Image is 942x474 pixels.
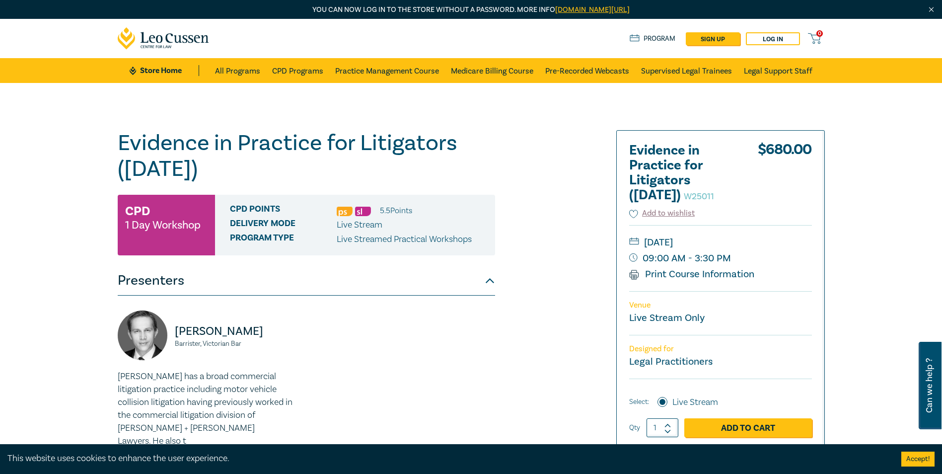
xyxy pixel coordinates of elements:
span: Can we help ? [925,348,934,423]
button: Add to wishlist [629,208,695,219]
a: CPD Programs [272,58,323,83]
a: Supervised Legal Trainees [641,58,732,83]
p: Venue [629,301,812,310]
a: Live Stream Only [629,312,705,324]
a: Add to Cart [684,418,812,437]
a: All Programs [215,58,260,83]
a: Store Home [130,65,199,76]
button: Presenters [118,266,495,296]
small: 09:00 AM - 3:30 PM [629,250,812,266]
a: sign up [686,32,740,45]
img: Close [927,5,936,14]
button: Accept cookies [901,452,935,467]
p: [PERSON_NAME] [175,323,300,339]
a: Legal Support Staff [744,58,812,83]
span: Delivery Mode [230,219,337,232]
span: Program type [230,233,337,246]
small: 1 Day Workshop [125,220,201,230]
span: Select: [629,396,649,407]
p: You can now log in to the store without a password. More info [118,4,825,15]
span: Live Stream [337,219,382,231]
img: Substantive Law [355,207,371,216]
a: Pre-Recorded Webcasts [545,58,629,83]
img: Professional Skills [337,207,353,216]
div: This website uses cookies to enhance the user experience. [7,452,886,465]
div: $ 680.00 [758,143,812,208]
small: Barrister, Victorian Bar [175,340,300,347]
h1: Evidence in Practice for Litigators ([DATE]) [118,130,495,182]
a: Log in [746,32,800,45]
small: W25011 [684,191,714,202]
p: Designed for [629,344,812,354]
label: Live Stream [672,396,718,409]
input: 1 [647,418,678,437]
a: Program [630,33,676,44]
small: [DATE] [629,235,812,250]
a: Print Course Information [629,268,755,281]
li: 5.5 Point s [380,204,412,217]
p: Live Streamed Practical Workshops [337,233,472,246]
h3: CPD [125,202,150,220]
a: Medicare Billing Course [451,58,533,83]
p: [PERSON_NAME] has a broad commercial litigation practice including motor vehicle collision litiga... [118,370,300,448]
a: [DOMAIN_NAME][URL] [555,5,630,14]
span: 0 [816,30,823,37]
a: Practice Management Course [335,58,439,83]
h2: Evidence in Practice for Litigators ([DATE]) [629,143,738,203]
img: https://s3.ap-southeast-2.amazonaws.com/leo-cussen-store-production-content/Contacts/Brad%20Wrigh... [118,311,167,360]
label: Qty [629,422,640,433]
span: CPD Points [230,204,337,217]
small: Legal Practitioners [629,355,713,368]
